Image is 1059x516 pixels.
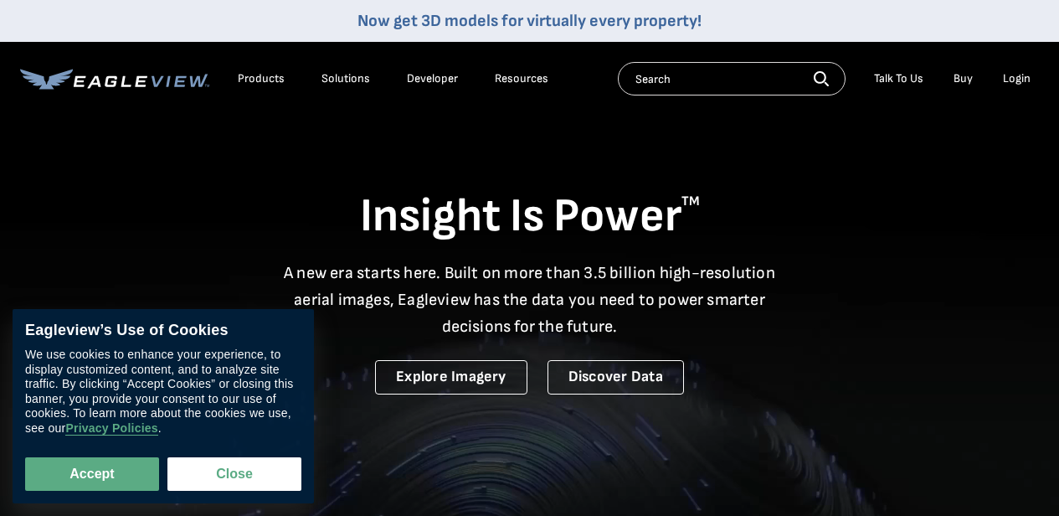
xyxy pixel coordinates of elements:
[547,360,684,395] a: Discover Data
[954,71,973,86] a: Buy
[65,422,157,436] a: Privacy Policies
[167,457,301,491] button: Close
[1003,71,1031,86] div: Login
[274,260,786,340] p: A new era starts here. Built on more than 3.5 billion high-resolution aerial images, Eagleview ha...
[874,71,923,86] div: Talk To Us
[618,62,846,95] input: Search
[407,71,458,86] a: Developer
[495,71,548,86] div: Resources
[375,360,527,395] a: Explore Imagery
[25,457,159,491] button: Accept
[25,322,301,340] div: Eagleview’s Use of Cookies
[357,11,702,31] a: Now get 3D models for virtually every property!
[681,193,700,209] sup: TM
[238,71,285,86] div: Products
[25,348,301,436] div: We use cookies to enhance your experience, to display customized content, and to analyze site tra...
[321,71,370,86] div: Solutions
[20,188,1039,246] h1: Insight Is Power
